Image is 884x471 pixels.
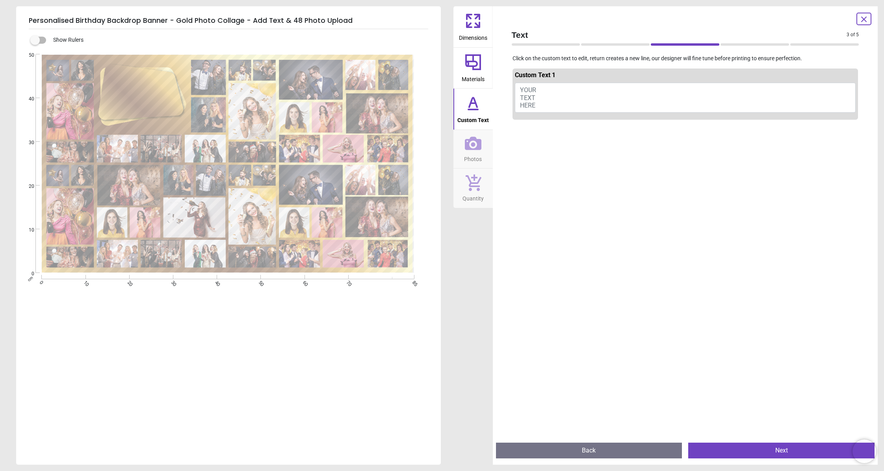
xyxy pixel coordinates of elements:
span: Text [512,29,847,41]
button: Back [496,443,682,458]
h5: Personalised Birthday Backdrop Banner - Gold Photo Collage - Add Text & 48 Photo Upload [29,13,428,29]
span: 3 of 5 [847,32,859,38]
button: Next [688,443,875,458]
p: Click on the custom text to edit, return creates a new line, our designer will fine tune before p... [505,55,865,63]
button: Materials [453,48,493,89]
span: YOUR TEXT HERE [520,86,536,109]
div: Show Rulers [35,35,441,45]
span: 50 [19,52,34,59]
span: Photos [464,152,482,163]
button: Custom Text [453,89,493,130]
span: Quantity [462,191,484,203]
button: Dimensions [453,6,493,47]
button: YOUR TEXT HERE [515,83,856,113]
iframe: Brevo live chat [852,439,876,463]
span: Custom Text [457,113,489,124]
button: Quantity [453,169,493,208]
button: Photos [453,130,493,169]
span: Materials [462,72,485,83]
span: Custom Text 1 [515,71,555,79]
span: Dimensions [459,30,487,42]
